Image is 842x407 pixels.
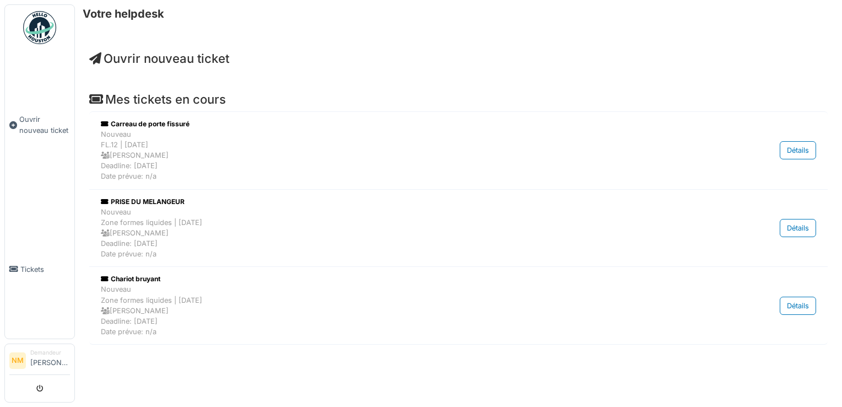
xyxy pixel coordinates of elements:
[23,11,56,44] img: Badge_color-CXgf-gQk.svg
[780,219,816,237] div: Détails
[101,129,702,182] div: Nouveau FL.12 | [DATE] [PERSON_NAME] Deadline: [DATE] Date prévue: n/a
[98,194,819,263] a: PRISE DU MELANGEUR NouveauZone formes liquides | [DATE] [PERSON_NAME]Deadline: [DATE]Date prévue:...
[101,119,702,129] div: Carreau de porte fissuré
[9,349,70,375] a: NM Demandeur[PERSON_NAME]
[101,284,702,337] div: Nouveau Zone formes liquides | [DATE] [PERSON_NAME] Deadline: [DATE] Date prévue: n/a
[5,50,74,200] a: Ouvrir nouveau ticket
[30,349,70,357] div: Demandeur
[9,352,26,369] li: NM
[780,141,816,159] div: Détails
[101,274,702,284] div: Chariot bruyant
[20,264,70,275] span: Tickets
[83,7,164,20] h6: Votre helpdesk
[30,349,70,372] li: [PERSON_NAME]
[780,297,816,315] div: Détails
[101,207,702,260] div: Nouveau Zone formes liquides | [DATE] [PERSON_NAME] Deadline: [DATE] Date prévue: n/a
[98,116,819,185] a: Carreau de porte fissuré NouveauFL.12 | [DATE] [PERSON_NAME]Deadline: [DATE]Date prévue: n/a Détails
[89,51,229,66] a: Ouvrir nouveau ticket
[19,114,70,135] span: Ouvrir nouveau ticket
[101,197,702,207] div: PRISE DU MELANGEUR
[98,271,819,340] a: Chariot bruyant NouveauZone formes liquides | [DATE] [PERSON_NAME]Deadline: [DATE]Date prévue: n/...
[89,92,828,106] h4: Mes tickets en cours
[5,200,74,339] a: Tickets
